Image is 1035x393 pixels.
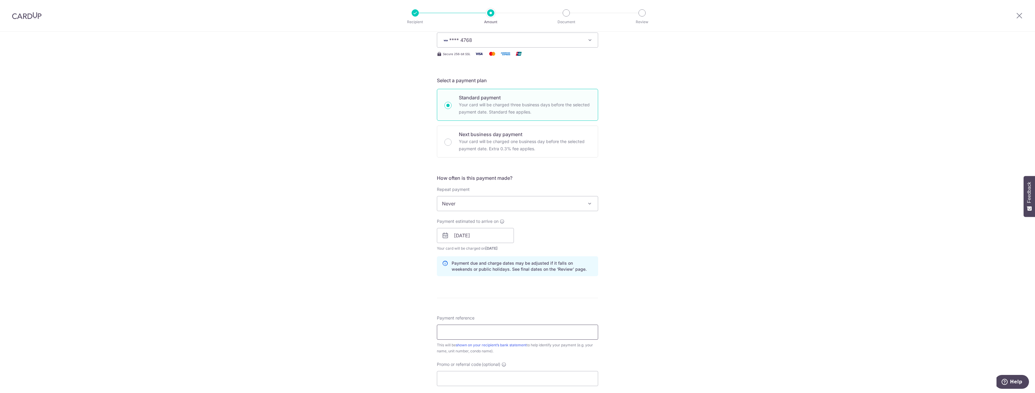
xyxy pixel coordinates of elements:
[1027,182,1032,203] span: Feedback
[485,246,498,251] span: [DATE]
[513,50,525,58] img: Union Pay
[442,38,449,42] img: VISA
[437,174,598,182] h5: How often is this payment made?
[452,260,593,272] p: Payment due and charge dates may be adjusted if it falls on weekends or public holidays. See fina...
[459,138,591,152] p: Your card will be charged one business day before the selected payment date. Extra 0.3% fee applies.
[620,19,664,25] p: Review
[437,342,598,354] div: This will be to help identify your payment (e.g. your name, unit number, condo name).
[459,94,591,101] p: Standard payment
[437,315,474,321] span: Payment reference
[437,361,481,367] span: Promo or referral code
[1024,176,1035,217] button: Feedback - Show survey
[443,51,471,56] span: Secure 256-bit SSL
[437,218,499,224] span: Payment estimated to arrive on
[499,50,511,58] img: American Express
[459,101,591,116] p: Your card will be charged three business days before the selected payment date. Standard fee appl...
[456,343,527,347] a: shown on your recipient’s bank statement
[393,19,437,25] p: Recipient
[468,19,513,25] p: Amount
[437,196,598,211] span: Never
[437,245,514,251] span: Your card will be charged on
[486,50,498,58] img: Mastercard
[482,361,500,367] span: (optional)
[437,77,598,84] h5: Select a payment plan
[12,12,42,19] img: CardUp
[544,19,589,25] p: Document
[996,375,1029,390] iframe: Opens a widget where you can find more information
[437,228,514,243] input: DD / MM / YYYY
[437,186,470,192] label: Repeat payment
[459,131,591,138] p: Next business day payment
[473,50,485,58] img: Visa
